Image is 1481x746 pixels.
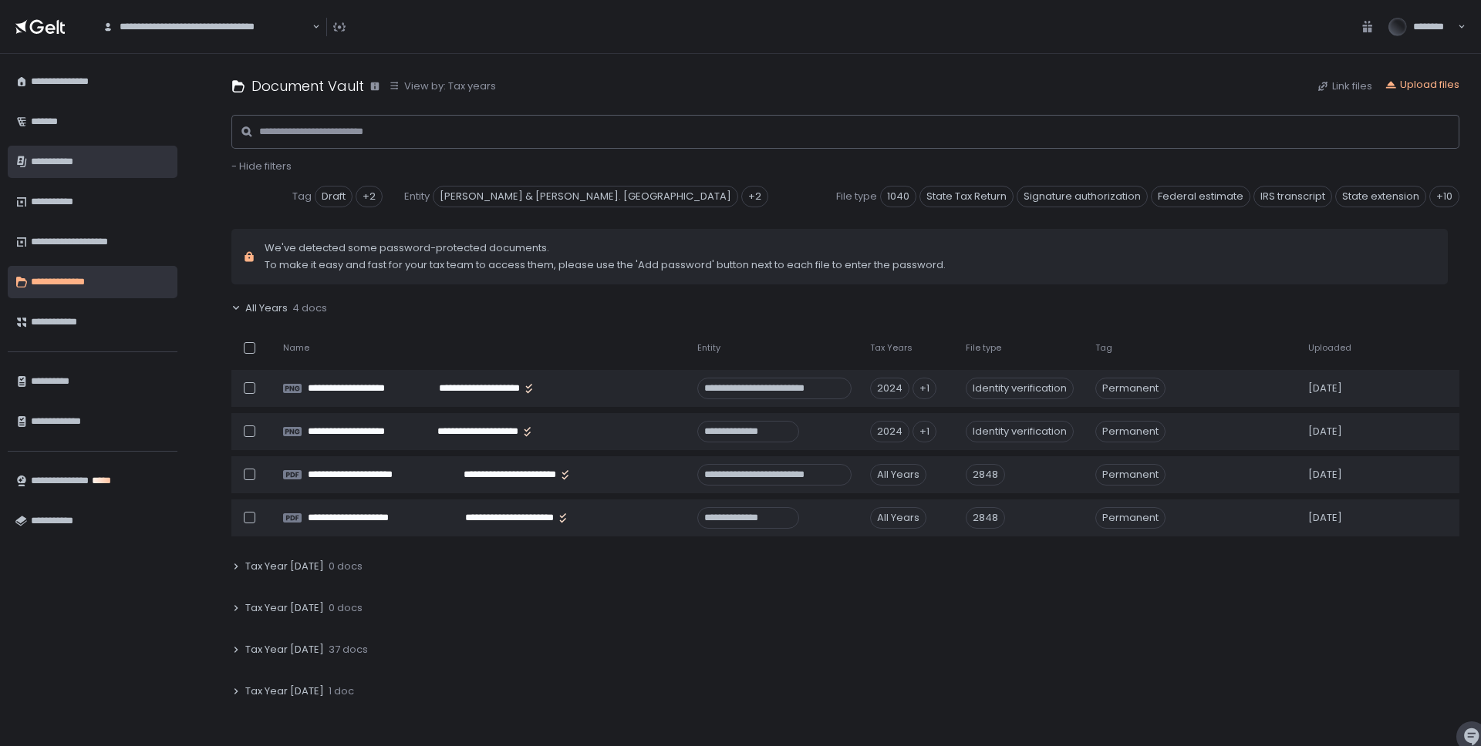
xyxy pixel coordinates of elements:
[329,559,363,573] span: 0 docs
[1095,464,1166,486] span: Permanent
[231,159,292,173] span: - Hide filters
[283,342,309,354] span: Name
[913,378,936,399] div: +1
[245,684,324,698] span: Tax Year [DATE]
[1095,421,1166,442] span: Permanent
[251,76,364,96] h1: Document Vault
[966,421,1074,442] div: Identity verification
[880,186,916,207] span: 1040
[433,186,738,207] span: [PERSON_NAME] & [PERSON_NAME]. [GEOGRAPHIC_DATA]
[1017,186,1148,207] span: Signature authorization
[245,601,324,615] span: Tax Year [DATE]
[1151,186,1250,207] span: Federal estimate
[1385,78,1459,92] button: Upload files
[245,559,324,573] span: Tax Year [DATE]
[966,464,1005,486] div: 2848
[870,464,926,486] div: All Years
[741,186,768,207] div: +2
[919,186,1014,207] span: State Tax Return
[870,421,909,442] div: 2024
[292,301,327,315] span: 4 docs
[1253,186,1332,207] span: IRS transcript
[966,507,1005,529] div: 2848
[1335,186,1426,207] span: State extension
[404,190,430,203] span: Entity
[870,507,926,529] div: All Years
[1308,511,1342,525] span: [DATE]
[329,601,363,615] span: 0 docs
[292,190,312,203] span: Tag
[1308,468,1342,482] span: [DATE]
[265,258,946,272] span: To make it easy and fast for your tax team to access them, please use the 'Add password' button n...
[870,378,909,399] div: 2024
[356,186,383,207] div: +2
[231,160,292,173] button: - Hide filters
[310,19,311,35] input: Search for option
[1317,79,1372,93] button: Link files
[1095,342,1112,354] span: Tag
[245,301,288,315] span: All Years
[1429,186,1459,207] div: +10
[1095,507,1166,529] span: Permanent
[870,342,913,354] span: Tax Years
[1308,381,1342,395] span: [DATE]
[1308,425,1342,439] span: [DATE]
[329,643,368,657] span: 37 docs
[389,79,496,93] button: View by: Tax years
[966,378,1074,399] div: Identity verification
[329,684,354,698] span: 1 doc
[1095,378,1166,399] span: Permanent
[265,241,946,255] span: We've detected some password-protected documents.
[245,643,324,657] span: Tax Year [DATE]
[966,342,1001,354] span: File type
[1308,342,1351,354] span: Uploaded
[315,186,353,207] span: Draft
[913,421,936,442] div: +1
[836,190,877,203] span: File type
[93,11,320,43] div: Search for option
[697,342,720,354] span: Entity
